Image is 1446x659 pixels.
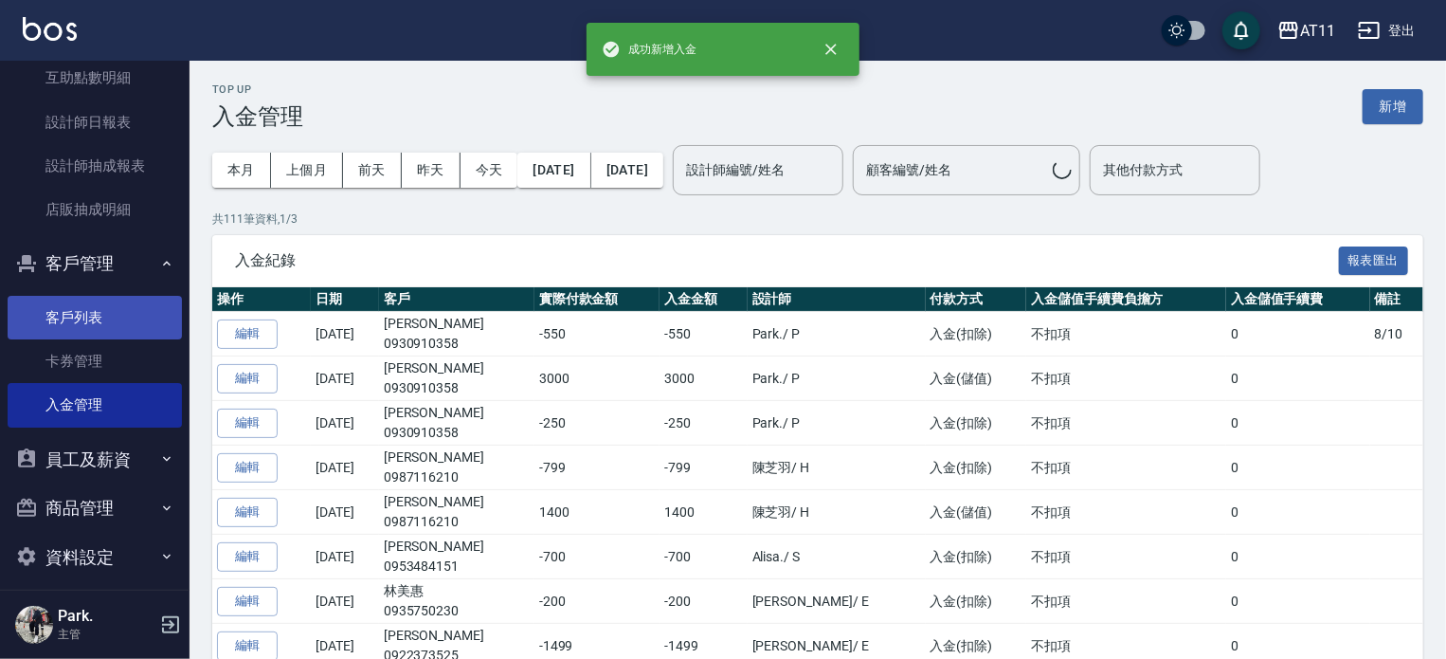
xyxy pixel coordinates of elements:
[926,357,1027,401] td: 入金(儲值)
[384,378,530,398] p: 0930910358
[748,490,926,535] td: 陳芝羽 / H
[1026,287,1226,312] th: 入金儲值手續費負擔方
[379,312,534,357] td: [PERSON_NAME]
[8,101,182,144] a: 設計師日報表
[534,490,660,535] td: 1400
[1226,535,1370,579] td: 0
[384,557,530,577] p: 0953484151
[217,409,278,438] button: 編輯
[379,401,534,446] td: [PERSON_NAME]
[660,357,748,401] td: 3000
[217,542,278,572] button: 編輯
[384,601,530,621] p: 0935750230
[660,401,748,446] td: -250
[534,287,660,312] th: 實際付款金額
[379,535,534,579] td: [PERSON_NAME]
[1226,287,1370,312] th: 入金儲值手續費
[748,446,926,490] td: 陳芝羽 / H
[1370,287,1423,312] th: 備註
[212,287,311,312] th: 操作
[660,535,748,579] td: -700
[748,312,926,357] td: Park. / P
[8,383,182,427] a: 入金管理
[379,490,534,535] td: [PERSON_NAME]
[926,287,1027,312] th: 付款方式
[660,579,748,624] td: -200
[58,626,154,643] p: 主管
[926,446,1027,490] td: 入金(扣除)
[748,579,926,624] td: [PERSON_NAME] / E
[311,490,378,535] td: [DATE]
[379,287,534,312] th: 客戶
[660,490,748,535] td: 1400
[1300,19,1335,43] div: AT11
[926,312,1027,357] td: 入金(扣除)
[1363,89,1423,124] button: 新增
[534,535,660,579] td: -700
[602,40,696,59] span: 成功新增入金
[1350,13,1423,48] button: 登出
[1370,312,1423,357] td: 8/10
[810,28,852,70] button: close
[591,153,663,188] button: [DATE]
[1026,490,1226,535] td: 不扣項
[384,467,530,487] p: 0987116210
[8,188,182,231] a: 店販抽成明細
[212,103,303,130] h3: 入金管理
[311,579,378,624] td: [DATE]
[1026,579,1226,624] td: 不扣項
[926,490,1027,535] td: 入金(儲值)
[1026,401,1226,446] td: 不扣項
[217,364,278,394] button: 編輯
[1226,490,1370,535] td: 0
[8,144,182,188] a: 設計師抽成報表
[235,251,1339,270] span: 入金紀錄
[271,153,343,188] button: 上個月
[311,535,378,579] td: [DATE]
[8,239,182,288] button: 客戶管理
[217,453,278,483] button: 編輯
[660,287,748,312] th: 入金金額
[8,484,182,533] button: 商品管理
[311,401,378,446] td: [DATE]
[534,579,660,624] td: -200
[402,153,461,188] button: 昨天
[23,17,77,41] img: Logo
[212,83,303,96] h2: Top Up
[1226,579,1370,624] td: 0
[217,320,278,349] button: 編輯
[748,401,926,446] td: Park. / P
[311,287,378,312] th: 日期
[1026,312,1226,357] td: 不扣項
[311,312,378,357] td: [DATE]
[58,607,154,626] h5: Park.
[1226,312,1370,357] td: 0
[311,446,378,490] td: [DATE]
[461,153,518,188] button: 今天
[748,287,926,312] th: 設計師
[217,587,278,616] button: 編輯
[15,606,53,644] img: Person
[1026,357,1226,401] td: 不扣項
[384,512,530,532] p: 0987116210
[1226,401,1370,446] td: 0
[8,533,182,582] button: 資料設定
[1226,357,1370,401] td: 0
[379,579,534,624] td: 林美惠
[748,357,926,401] td: Park. / P
[8,56,182,100] a: 互助點數明細
[8,296,182,339] a: 客戶列表
[660,446,748,490] td: -799
[1339,247,1409,276] button: 報表匯出
[748,535,926,579] td: Alisa. / S
[384,334,530,354] p: 0930910358
[534,446,660,490] td: -799
[517,153,590,188] button: [DATE]
[1026,535,1226,579] td: 不扣項
[1339,250,1409,268] a: 報表匯出
[1222,11,1260,49] button: save
[1026,446,1226,490] td: 不扣項
[212,153,271,188] button: 本月
[926,579,1027,624] td: 入金(扣除)
[926,535,1027,579] td: 入金(扣除)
